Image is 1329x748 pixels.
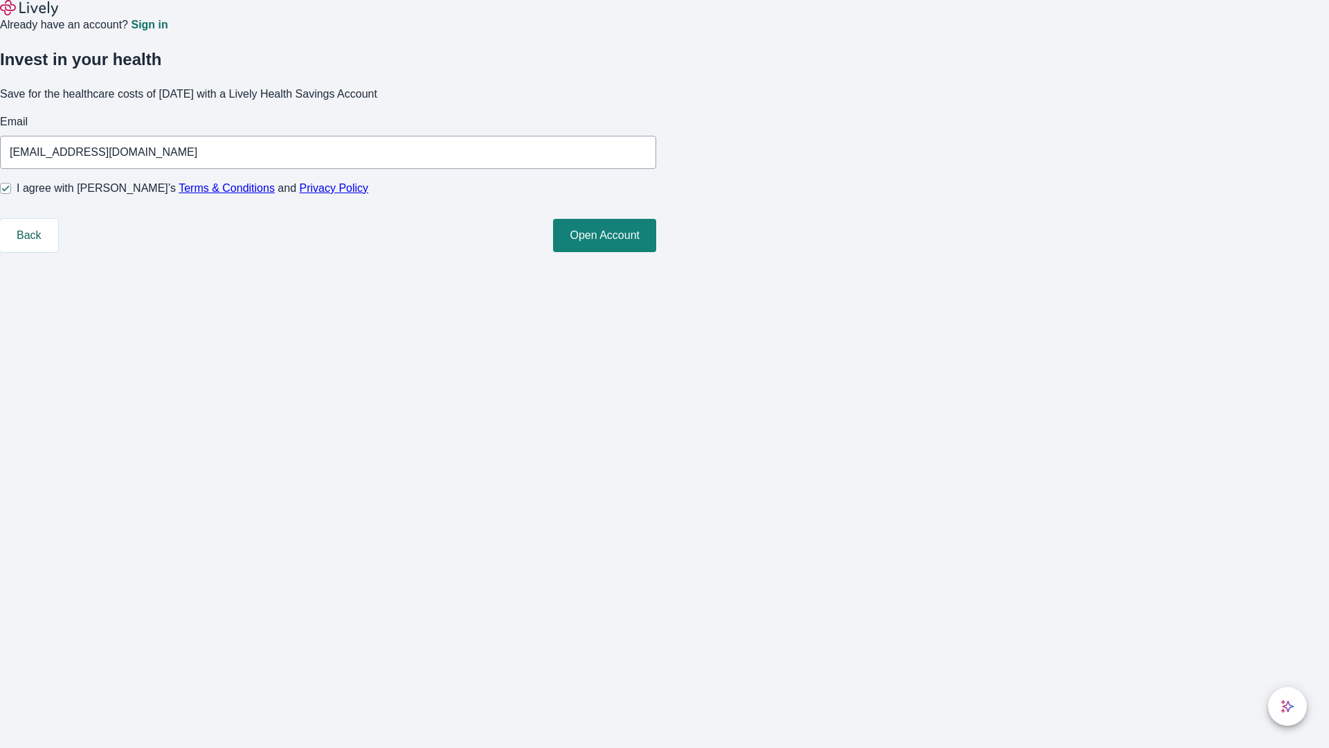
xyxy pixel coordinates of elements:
button: chat [1268,687,1307,726]
span: I agree with [PERSON_NAME]’s and [17,180,368,197]
button: Open Account [553,219,656,252]
svg: Lively AI Assistant [1281,700,1294,713]
a: Sign in [131,19,168,30]
a: Privacy Policy [300,182,369,194]
a: Terms & Conditions [179,182,275,194]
